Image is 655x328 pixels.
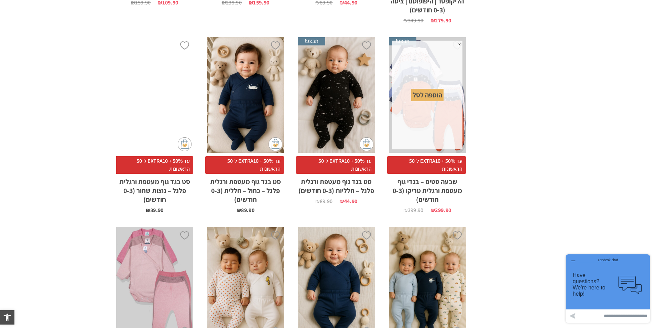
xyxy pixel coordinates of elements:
span: עד 50% + EXTRA10 ל־50 הראשונות [387,156,466,174]
span: עד 50% + EXTRA10 ל־50 הראשונות [296,156,375,174]
span: ₪ [339,198,344,205]
span: ₪ [430,17,435,24]
h2: שבעה סטים – בגדי גוף מעטפת ורגלית טריקו (0-3 חודשים) [389,174,466,204]
h2: סט בגד גוף מעטפת ורגלית פלנל – כחול – חללית (0-3 חודשים) [207,174,284,204]
bdi: 89.90 [146,207,164,214]
a: סט בגד גוף מעטפת ורגלית פלנל - נוצות שחור (0-3 חודשים) עד 50% + EXTRA10 ל־50 הראשונותסט בגד גוף מ... [116,37,193,213]
img: cat-mini-atc.png [269,137,282,151]
span: ₪ [315,198,319,205]
span: עד 50% + EXTRA10 ל־50 הראשונות [205,156,284,174]
span: ₪ [403,207,407,214]
a: סט בגד גוף מעטפת ורגלית פלנל - כחול - חללית (0-3 חודשים) עד 50% + EXTRA10 ל־50 הראשונותסט בגד גוף... [207,37,284,213]
div: הוספה לסל [411,89,444,101]
bdi: 89.90 [315,198,332,205]
span: ₪ [237,207,241,214]
bdi: 299.90 [430,207,451,214]
bdi: 279.90 [430,17,451,24]
span: עד 50% + EXTRA10 ל־50 הראשונות [114,156,193,174]
span: ₪ [146,207,150,214]
iframe: פותח יישומון שאפשר לשוחח בו בצ'אט עם אחד הנציגים שלנו [563,252,653,326]
a: מבצע! שבעה סטים - בגדי גוף מעטפת ורגלית טריקו (0-3 חודשים) x הוספה לסל עד 50% + EXTRA10 ל־50 הראש... [389,37,466,213]
a: מבצע! סט בגד גוף מעטפת ורגלית פלנל - חלליות (0-3 חודשים) עד 50% + EXTRA10 ל־50 הראשונותסט בגד גוף... [298,37,375,204]
span: ₪ [430,207,435,214]
bdi: 399.90 [403,207,423,214]
h2: סט בגד גוף מעטפת ורגלית פלנל – נוצות שחור (0-3 חודשים) [116,174,193,204]
bdi: 89.90 [237,207,254,214]
span: ₪ [403,17,407,24]
span: מבצע! [298,37,325,45]
img: cat-mini-atc.png [178,137,192,151]
h2: סט בגד גוף מעטפת ורגלית פלנל – חלליות (0-3 חודשים) [298,174,375,195]
span: x [457,41,462,48]
img: cat-mini-atc.png [360,137,373,151]
bdi: 349.90 [403,17,423,24]
span: מבצע! [389,37,416,45]
bdi: 44.90 [339,198,357,205]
